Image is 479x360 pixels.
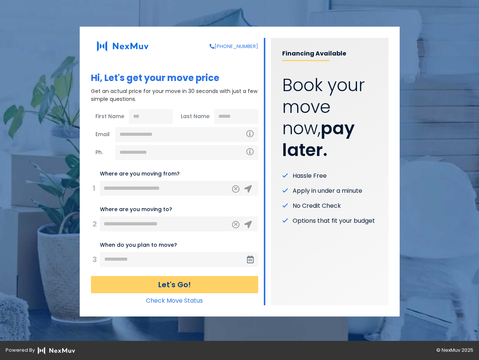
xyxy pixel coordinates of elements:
[293,201,341,210] span: No Credit Check
[100,170,180,178] label: Where are you moving from?
[282,75,377,161] p: Book your move now,
[91,38,155,55] img: NexMuv
[91,109,129,124] span: First Name
[91,73,258,84] h1: Hi, Let's get your move price
[91,276,258,293] button: Let's Go!
[239,346,479,354] div: © NexMuv 2025
[176,109,214,124] span: Last Name
[146,296,203,305] a: Check Move Status
[232,185,239,193] button: Clear
[100,181,243,196] input: 123 Main St, City, ST ZIP
[210,43,258,50] a: [PHONE_NUMBER]
[293,216,375,225] span: Options that fit your budget
[91,127,115,142] span: Email
[282,116,355,162] strong: pay later.
[100,241,177,249] label: When do you plan to move?
[91,145,115,160] span: Ph.
[91,87,258,103] p: Get an actual price for your move in 30 seconds with just a few simple questions.
[100,216,243,231] input: 456 Elm St, City, ST ZIP
[293,186,362,195] span: Apply in under a minute
[100,205,172,213] label: Where are you moving to?
[232,221,239,228] button: Clear
[282,49,377,61] p: Financing Available
[293,171,327,180] span: Hassle Free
